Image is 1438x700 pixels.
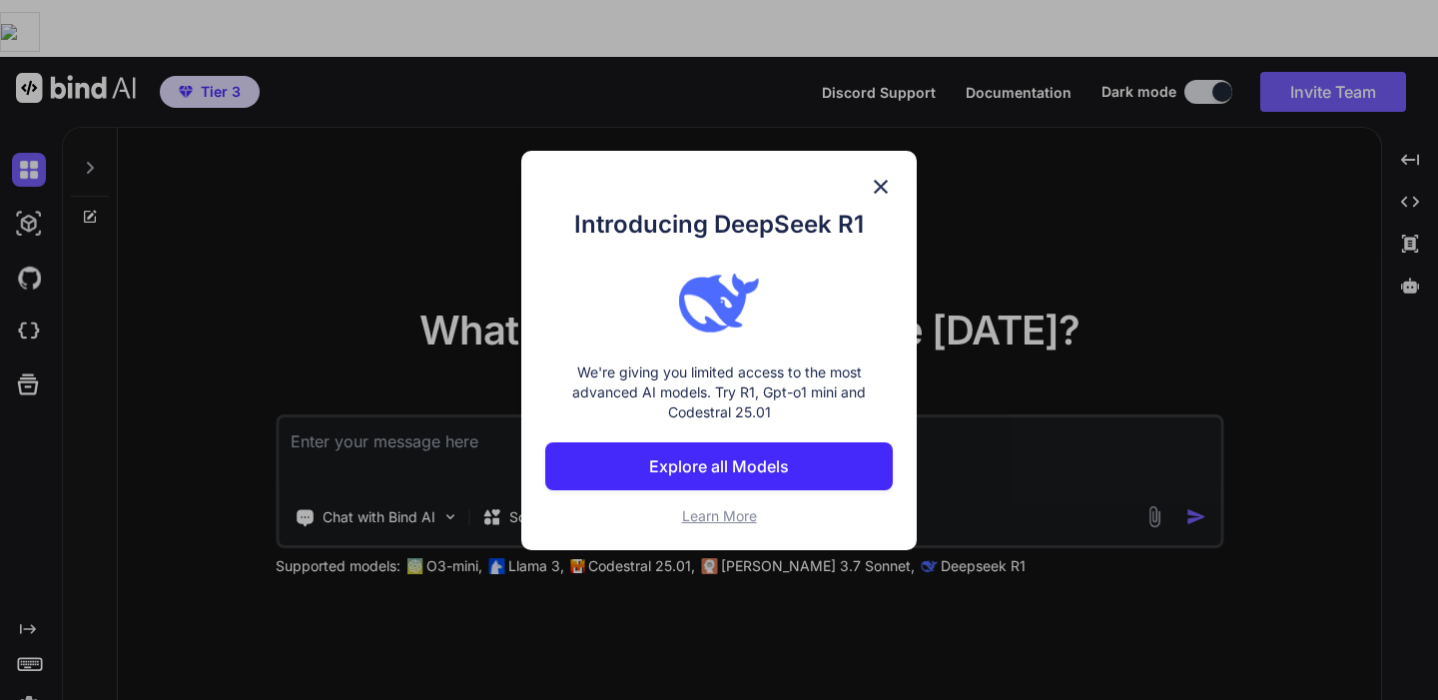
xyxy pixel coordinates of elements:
span: Learn More [682,507,757,524]
img: close [869,175,893,199]
h1: Introducing DeepSeek R1 [545,207,893,243]
p: We're giving you limited access to the most advanced AI models. Try R1, Gpt-o1 mini and Codestral... [545,362,893,422]
img: bind logo [679,263,759,343]
p: Explore all Models [649,454,789,478]
button: Explore all Models [545,442,893,490]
